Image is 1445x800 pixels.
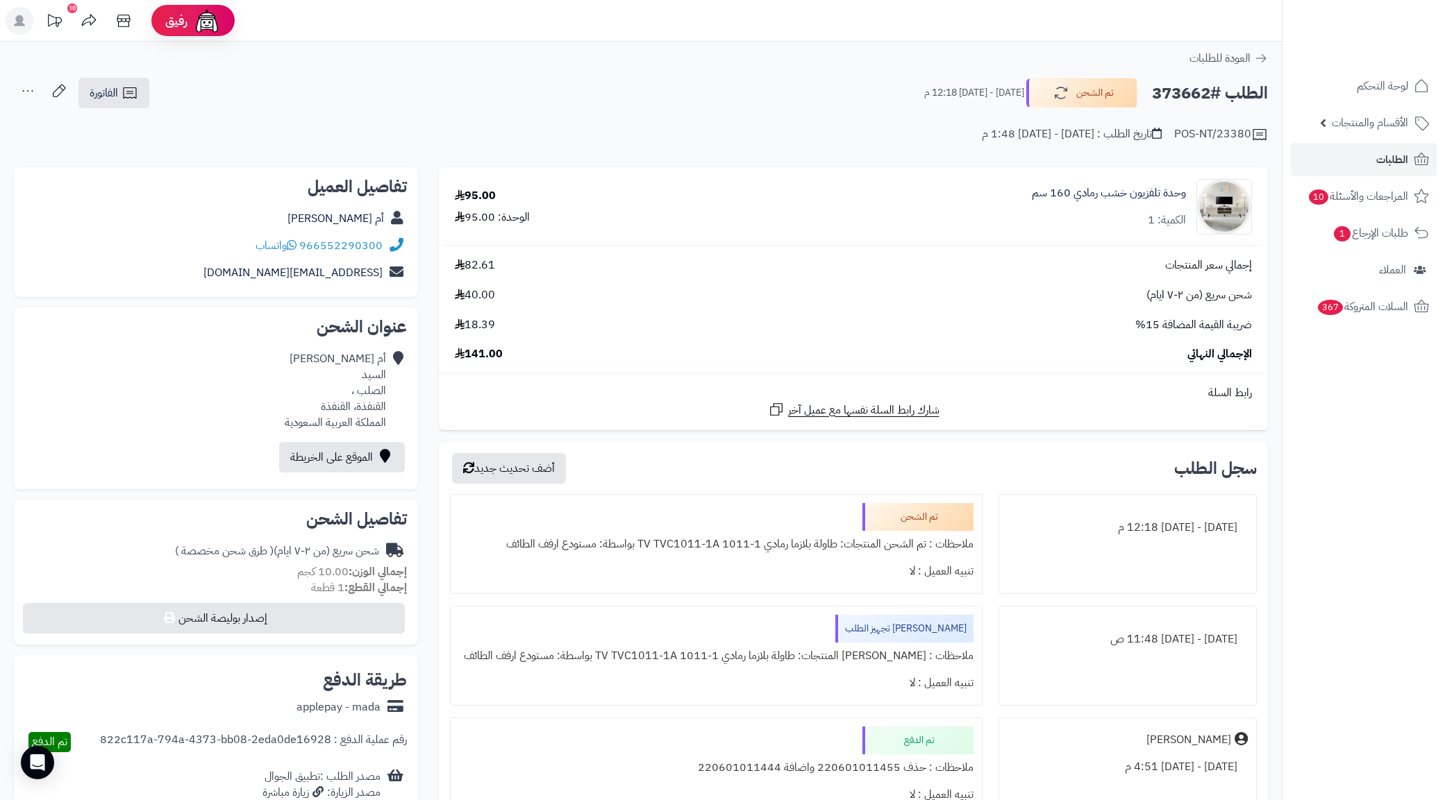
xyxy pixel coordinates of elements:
div: 10 [67,3,77,13]
h2: عنوان الشحن [25,318,407,335]
span: تم الدفع [32,733,67,750]
small: 1 قطعة [311,579,407,596]
div: [DATE] - [DATE] 11:48 ص [1008,626,1248,653]
span: 141.00 [455,346,503,362]
div: ملاحظات : [PERSON_NAME] المنتجات: طاولة بلازما رمادي 1-1011 TV TVC1011-1A بواسطة: مستودع ارفف الطائف [459,642,974,670]
span: 18.39 [455,317,495,333]
div: أم [PERSON_NAME] السيد الصلب ، القنفذة، القنفذة المملكة العربية السعودية [285,351,386,430]
span: الفاتورة [90,85,118,101]
div: تم الدفع [862,726,974,754]
span: رفيق [165,12,187,29]
span: 82.61 [455,257,495,273]
div: [PERSON_NAME] [1146,732,1231,748]
span: الطلبات [1376,150,1408,169]
a: العملاء [1291,253,1437,287]
div: POS-NT/23380 [1174,126,1268,143]
span: الأقسام والمنتجات [1332,113,1408,133]
span: طلبات الإرجاع [1333,223,1408,243]
span: 367 [1318,300,1343,315]
img: ai-face.png [193,7,221,35]
img: 1750491079-220601011444-90x90.jpg [1197,179,1251,235]
a: أم [PERSON_NAME] [287,210,384,227]
a: المراجعات والأسئلة10 [1291,180,1437,213]
h2: طريقة الدفع [323,672,407,688]
div: رابط السلة [444,385,1262,401]
div: ملاحظات : حذف 220601011455 واضافة 220601011444 [459,754,974,781]
div: ملاحظات : تم الشحن المنتجات: طاولة بلازما رمادي 1-1011 TV TVC1011-1A بواسطة: مستودع ارفف الطائف [459,531,974,558]
a: واتساب [256,237,296,254]
a: العودة للطلبات [1189,50,1268,67]
a: الموقع على الخريطة [279,442,405,473]
div: 95.00 [455,188,496,204]
a: السلات المتروكة367 [1291,290,1437,323]
span: 1 [1334,226,1351,241]
a: لوحة التحكم [1291,69,1437,103]
div: [DATE] - [DATE] 12:18 م [1008,514,1248,541]
div: applepay - mada [296,699,381,715]
div: رقم عملية الدفع : 822c117a-794a-4373-bb08-2eda0de16928 [100,732,407,752]
span: الإجمالي النهائي [1187,346,1252,362]
a: الفاتورة [78,78,149,108]
h2: تفاصيل العميل [25,178,407,195]
a: وحدة تلفزيون خشب رمادي 160 سم [1032,185,1186,201]
h2: تفاصيل الشحن [25,511,407,527]
div: تم الشحن [862,503,974,531]
a: الطلبات [1291,143,1437,176]
div: Open Intercom Messenger [21,746,54,779]
span: العودة للطلبات [1189,50,1251,67]
strong: إجمالي الوزن: [349,563,407,580]
a: طلبات الإرجاع1 [1291,216,1437,250]
strong: إجمالي القطع: [344,579,407,596]
small: 10.00 كجم [297,563,407,580]
a: شارك رابط السلة نفسها مع عميل آخر [768,401,939,418]
span: المراجعات والأسئلة [1308,187,1408,206]
div: [PERSON_NAME] تجهيز الطلب [835,615,974,642]
span: شحن سريع (من ٢-٧ ايام) [1146,287,1252,303]
h3: سجل الطلب [1174,460,1257,477]
span: 10 [1309,189,1328,205]
span: ( طرق شحن مخصصة ) [175,543,274,559]
div: تنبيه العميل : لا [459,670,974,697]
span: 40.00 [455,287,495,303]
a: 966552290300 [299,237,383,254]
div: الكمية: 1 [1148,212,1186,228]
span: ضريبة القيمة المضافة 15% [1135,317,1252,333]
button: إصدار بوليصة الشحن [23,603,405,633]
h2: الطلب #373662 [1152,79,1268,108]
a: تحديثات المنصة [37,7,72,38]
button: أضف تحديث جديد [452,453,566,484]
span: العملاء [1379,260,1406,280]
img: logo-2.png [1351,39,1432,68]
div: شحن سريع (من ٢-٧ ايام) [175,543,379,559]
div: الوحدة: 95.00 [455,210,530,225]
span: لوحة التحكم [1357,76,1408,96]
div: [DATE] - [DATE] 4:51 م [1008,754,1248,781]
small: [DATE] - [DATE] 12:18 م [924,86,1024,100]
span: إجمالي سعر المنتجات [1165,257,1252,273]
div: تاريخ الطلب : [DATE] - [DATE] 1:48 م [982,126,1162,142]
button: تم الشحن [1026,78,1137,108]
a: [EMAIL_ADDRESS][DOMAIN_NAME] [203,264,383,281]
span: شارك رابط السلة نفسها مع عميل آخر [788,402,939,418]
div: تنبيه العميل : لا [459,558,974,585]
span: السلات المتروكة [1317,297,1408,316]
